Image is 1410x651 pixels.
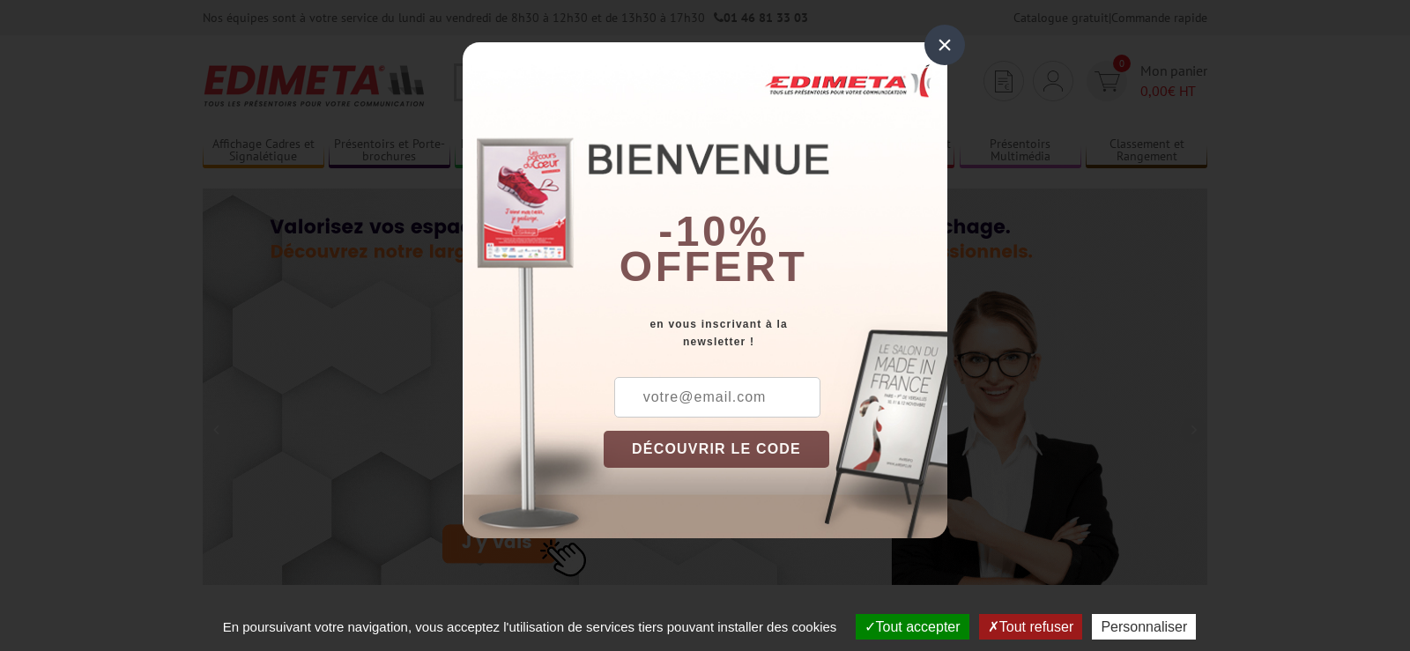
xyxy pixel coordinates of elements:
[979,614,1082,640] button: Tout refuser
[604,431,829,468] button: DÉCOUVRIR LE CODE
[604,315,947,351] div: en vous inscrivant à la newsletter !
[620,243,808,290] font: offert
[924,25,965,65] div: ×
[614,377,820,418] input: votre@email.com
[856,614,969,640] button: Tout accepter
[658,208,769,255] b: -10%
[1092,614,1196,640] button: Personnaliser (fenêtre modale)
[214,619,846,634] span: En poursuivant votre navigation, vous acceptez l'utilisation de services tiers pouvant installer ...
